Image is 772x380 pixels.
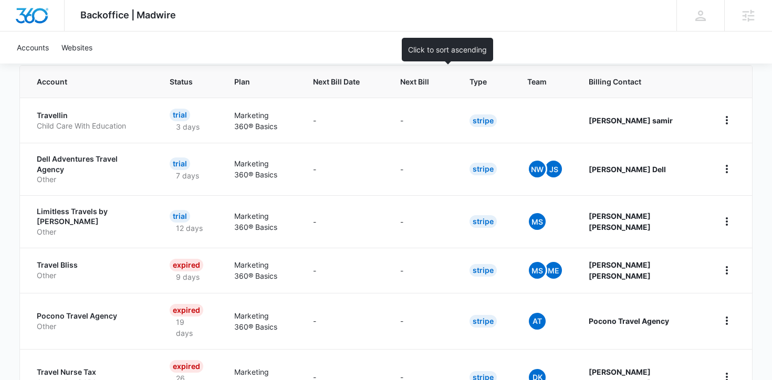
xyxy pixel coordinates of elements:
div: Trial [170,157,190,170]
td: - [388,195,457,248]
strong: Pocono Travel Agency [589,316,669,325]
p: Travel Nurse Tax [37,367,145,377]
a: Websites [55,31,99,64]
p: Marketing 360® Basics [234,110,288,132]
p: Travellin [37,110,145,121]
strong: [PERSON_NAME] Dell [589,165,666,174]
a: Accounts [11,31,55,64]
span: Next Bill [400,76,429,87]
a: Limitless Travels by [PERSON_NAME]Other [37,206,145,237]
div: Stripe [470,215,497,228]
span: NW [529,161,546,177]
p: 19 days [170,316,209,339]
div: Expired [170,360,203,373]
p: Marketing 360® Basics [234,210,288,233]
div: Stripe [470,264,497,277]
span: At [529,313,546,330]
button: home [718,161,735,177]
div: Trial [170,109,190,121]
td: - [300,143,388,195]
p: Other [37,227,145,237]
strong: [PERSON_NAME] [PERSON_NAME] [589,260,651,280]
td: - [388,98,457,143]
button: home [718,262,735,279]
p: Dell Adventures Travel Agency [37,154,145,174]
span: MS [529,262,546,279]
a: Travel BlissOther [37,260,145,280]
div: Expired [170,304,203,316]
td: - [300,293,388,349]
td: - [388,248,457,293]
span: MS [529,213,546,230]
p: Other [37,270,145,281]
button: home [718,112,735,129]
div: Expired [170,259,203,271]
span: Backoffice | Madwire [80,9,176,20]
span: Account [37,76,130,87]
p: Marketing 360® Basics [234,158,288,180]
td: - [300,195,388,248]
td: - [300,98,388,143]
td: - [388,143,457,195]
p: Pocono Travel Agency [37,311,145,321]
p: 7 days [170,170,205,181]
div: Trial [170,210,190,223]
div: Stripe [470,315,497,328]
span: Plan [234,76,288,87]
span: Type [470,76,487,87]
div: Stripe [470,114,497,127]
span: ME [545,262,562,279]
button: home [718,312,735,329]
p: Other [37,174,145,185]
span: Status [170,76,194,87]
span: Next Bill Date [313,76,360,87]
strong: [PERSON_NAME] [PERSON_NAME] [589,212,651,231]
p: Travel Bliss [37,260,145,270]
a: Pocono Travel AgencyOther [37,311,145,331]
td: - [300,248,388,293]
strong: [PERSON_NAME] samir [589,116,673,125]
button: home [718,213,735,230]
p: Child Care With Education [37,121,145,131]
a: TravellinChild Care With Education [37,110,145,131]
a: Dell Adventures Travel AgencyOther [37,154,145,185]
div: Stripe [470,163,497,175]
span: JS [545,161,562,177]
p: Other [37,321,145,332]
div: Click to sort ascending [402,38,493,61]
td: - [388,293,457,349]
p: 9 days [170,271,206,282]
p: 3 days [170,121,206,132]
span: Billing Contact [589,76,693,87]
p: Marketing 360® Basics [234,310,288,332]
p: Marketing 360® Basics [234,259,288,281]
p: Limitless Travels by [PERSON_NAME] [37,206,145,227]
span: Team [527,76,548,87]
p: 12 days [170,223,209,234]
